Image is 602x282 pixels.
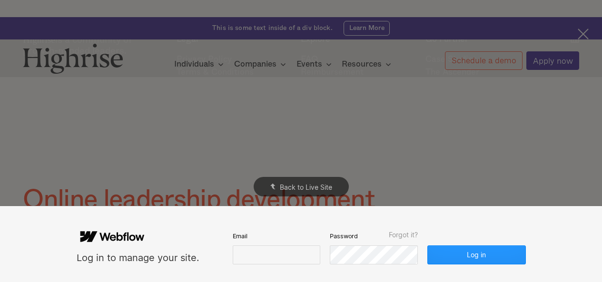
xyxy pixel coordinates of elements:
div: Log in to manage your site. [77,252,199,264]
span: Password [330,232,358,241]
span: Back to Live Site [280,183,332,191]
span: Forgot it? [389,231,418,239]
span: Email [233,232,247,241]
button: Log in [427,245,526,264]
